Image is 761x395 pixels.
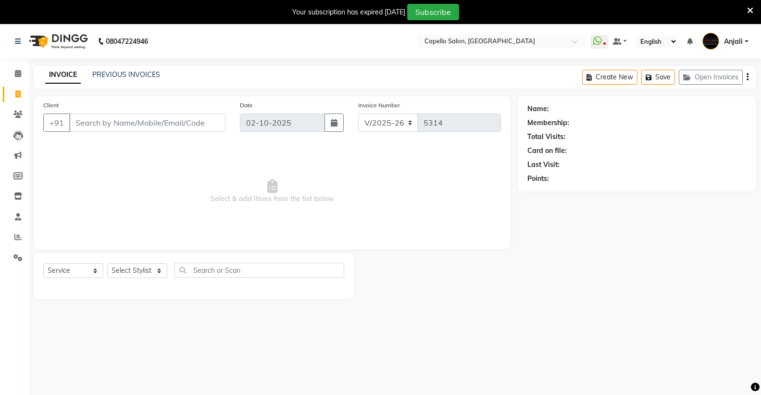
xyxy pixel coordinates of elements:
[292,7,405,17] div: Your subscription has expired [DATE]
[702,33,719,50] img: Anjali
[25,28,90,55] img: logo
[527,160,560,170] div: Last Visit:
[527,104,549,114] div: Name:
[43,143,501,240] span: Select & add items from the list below
[527,146,567,156] div: Card on file:
[175,263,344,278] input: Search or Scan
[527,118,569,128] div: Membership:
[106,28,148,55] b: 08047224946
[724,37,743,47] span: Anjali
[358,101,400,110] label: Invoice Number
[527,132,565,142] div: Total Visits:
[43,114,70,132] button: +91
[43,101,59,110] label: Client
[582,70,637,85] button: Create New
[240,101,253,110] label: Date
[679,70,743,85] button: Open Invoices
[45,66,81,84] a: INVOICE
[641,70,675,85] button: Save
[407,4,459,20] button: Subscribe
[92,70,160,79] a: PREVIOUS INVOICES
[69,114,225,132] input: Search by Name/Mobile/Email/Code
[527,174,549,184] div: Points:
